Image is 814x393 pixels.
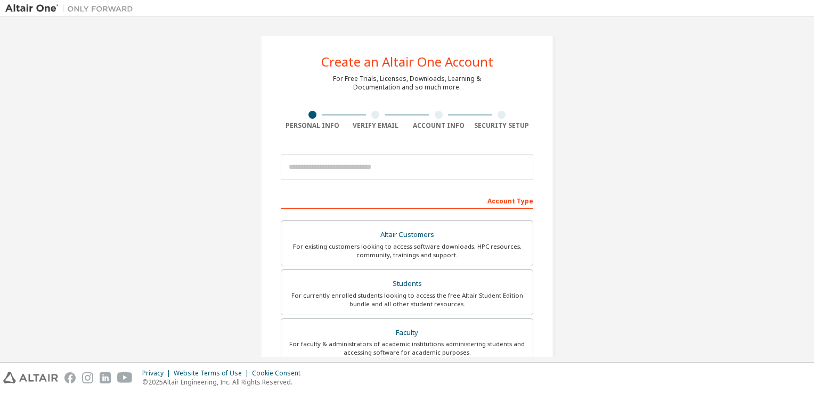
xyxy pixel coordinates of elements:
[174,369,252,378] div: Website Terms of Use
[321,55,493,68] div: Create an Altair One Account
[288,242,526,259] div: For existing customers looking to access software downloads, HPC resources, community, trainings ...
[64,372,76,383] img: facebook.svg
[407,121,470,130] div: Account Info
[288,291,526,308] div: For currently enrolled students looking to access the free Altair Student Edition bundle and all ...
[3,372,58,383] img: altair_logo.svg
[288,325,526,340] div: Faculty
[5,3,139,14] img: Altair One
[344,121,408,130] div: Verify Email
[281,192,533,209] div: Account Type
[117,372,133,383] img: youtube.svg
[142,369,174,378] div: Privacy
[252,369,307,378] div: Cookie Consent
[288,276,526,291] div: Students
[288,340,526,357] div: For faculty & administrators of academic institutions administering students and accessing softwa...
[281,121,344,130] div: Personal Info
[100,372,111,383] img: linkedin.svg
[333,75,481,92] div: For Free Trials, Licenses, Downloads, Learning & Documentation and so much more.
[470,121,534,130] div: Security Setup
[82,372,93,383] img: instagram.svg
[142,378,307,387] p: © 2025 Altair Engineering, Inc. All Rights Reserved.
[288,227,526,242] div: Altair Customers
